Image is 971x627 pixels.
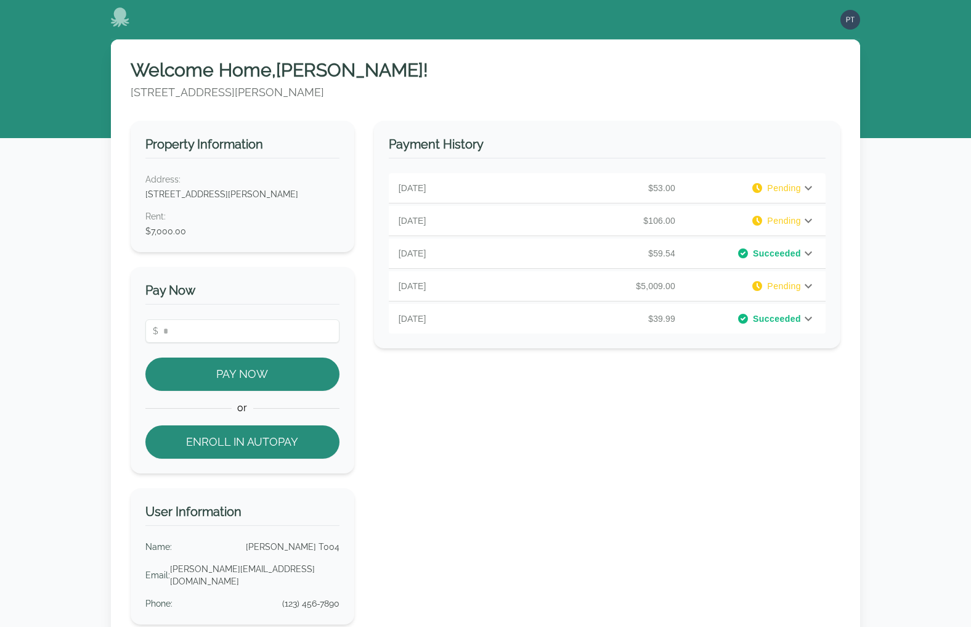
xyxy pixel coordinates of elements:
[539,313,680,325] p: $39.99
[145,541,172,553] div: Name :
[145,210,339,223] dt: Rent :
[399,313,540,325] p: [DATE]
[145,136,339,158] h3: Property Information
[389,173,826,203] div: [DATE]$53.00Pending
[232,401,253,416] span: or
[145,358,339,391] button: Pay Now
[399,280,540,292] p: [DATE]
[145,503,339,526] h3: User Information
[170,563,339,588] div: [PERSON_NAME][EMAIL_ADDRESS][DOMAIN_NAME]
[399,182,540,194] p: [DATE]
[399,215,540,227] p: [DATE]
[767,182,801,194] span: Pending
[246,541,339,553] div: [PERSON_NAME] T004
[767,280,801,292] span: Pending
[539,280,680,292] p: $5,009.00
[145,282,339,305] h3: Pay Now
[539,215,680,227] p: $106.00
[389,136,826,158] h3: Payment History
[389,271,826,301] div: [DATE]$5,009.00Pending
[145,188,339,200] dd: [STREET_ADDRESS][PERSON_NAME]
[389,206,826,236] div: [DATE]$106.00Pending
[753,313,801,325] span: Succeeded
[767,215,801,227] span: Pending
[145,597,173,610] div: Phone :
[145,225,339,237] dd: $7,000.00
[389,304,826,334] div: [DATE]$39.99Succeeded
[539,182,680,194] p: $53.00
[131,59,840,81] h1: Welcome Home, [PERSON_NAME] !
[753,247,801,260] span: Succeeded
[399,247,540,260] p: [DATE]
[131,84,840,101] p: [STREET_ADDRESS][PERSON_NAME]
[282,597,339,610] div: (123) 456-7890
[389,239,826,268] div: [DATE]$59.54Succeeded
[539,247,680,260] p: $59.54
[145,173,339,186] dt: Address:
[145,425,339,459] button: Enroll in Autopay
[145,569,170,581] div: Email :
